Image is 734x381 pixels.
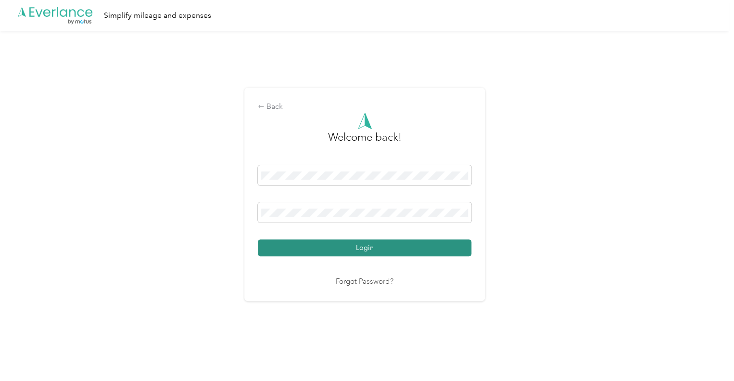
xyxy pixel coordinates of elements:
[328,129,402,155] h3: greeting
[258,239,471,256] button: Login
[104,10,211,22] div: Simplify mileage and expenses
[258,101,471,113] div: Back
[336,276,393,288] a: Forgot Password?
[680,327,734,381] iframe: Everlance-gr Chat Button Frame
